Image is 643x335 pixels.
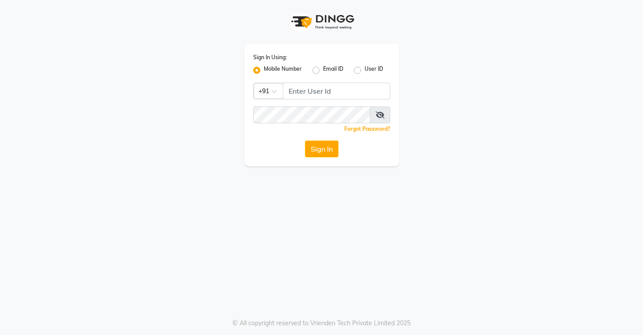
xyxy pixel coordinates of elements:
a: Forgot Password? [344,126,390,132]
label: Mobile Number [264,65,302,76]
input: Username [253,107,370,123]
input: Username [283,83,390,99]
button: Sign In [305,141,339,157]
label: User ID [365,65,383,76]
img: logo1.svg [286,9,357,35]
label: Email ID [323,65,343,76]
label: Sign In Using: [253,53,287,61]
